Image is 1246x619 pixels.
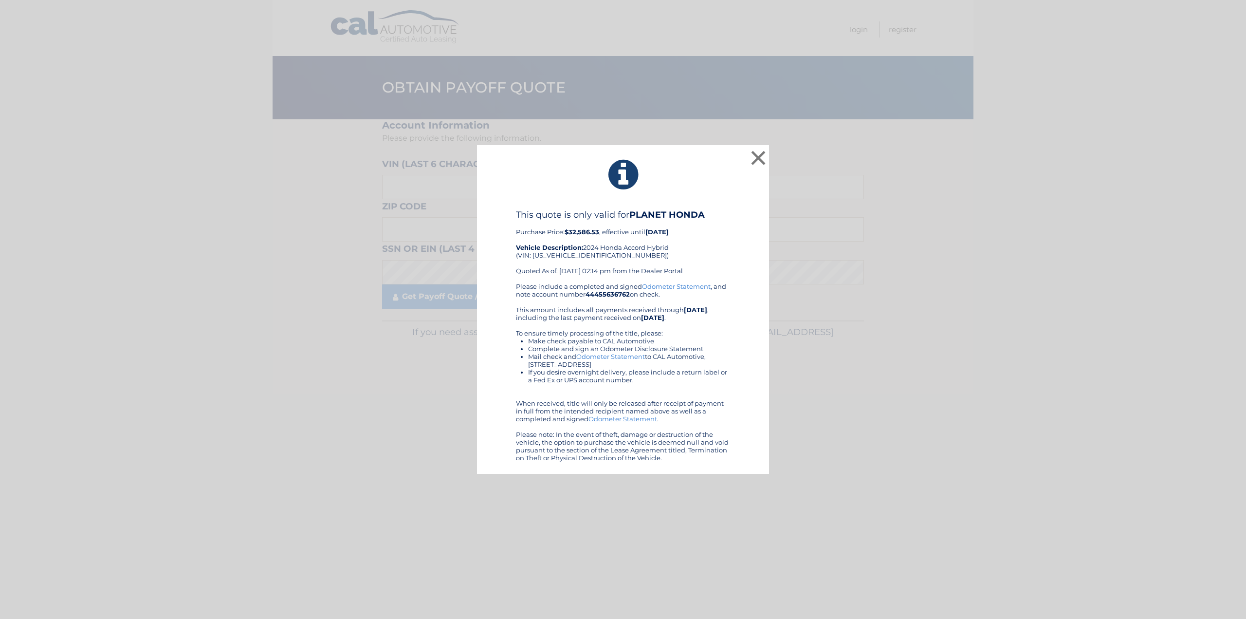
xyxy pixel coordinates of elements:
h4: This quote is only valid for [516,209,730,220]
a: Odometer Statement [576,353,645,360]
li: Make check payable to CAL Automotive [528,337,730,345]
button: × [749,148,768,168]
a: Odometer Statement [642,282,711,290]
a: Odometer Statement [588,415,657,423]
div: Please include a completed and signed , and note account number on check. This amount includes al... [516,282,730,462]
b: [DATE] [645,228,669,236]
b: [DATE] [684,306,707,314]
li: Complete and sign an Odometer Disclosure Statement [528,345,730,353]
li: If you desire overnight delivery, please include a return label or a Fed Ex or UPS account number. [528,368,730,384]
b: PLANET HONDA [629,209,705,220]
b: 44455636762 [586,290,630,298]
b: $32,586.53 [565,228,599,236]
div: Purchase Price: , effective until 2024 Honda Accord Hybrid (VIN: [US_VEHICLE_IDENTIFICATION_NUMBE... [516,209,730,282]
b: [DATE] [641,314,664,321]
li: Mail check and to CAL Automotive, [STREET_ADDRESS] [528,353,730,368]
strong: Vehicle Description: [516,244,583,251]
